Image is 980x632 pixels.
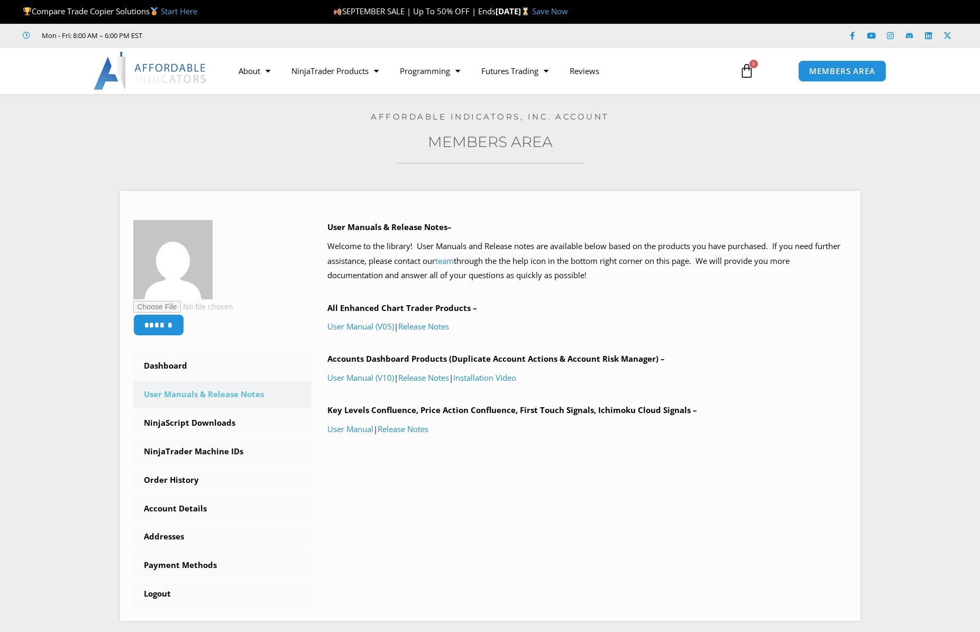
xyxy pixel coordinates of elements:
p: | [327,319,847,334]
a: Members Area [428,133,553,151]
img: 🍂 [334,7,342,15]
img: 🥇 [150,7,158,15]
a: Release Notes [398,321,449,332]
strong: [DATE] [496,6,532,16]
a: NinjaTrader Products [281,59,389,83]
p: Welcome to the library! User Manuals and Release notes are available below based on the products ... [327,239,847,283]
a: Reviews [559,59,610,83]
a: NinjaTrader Machine IDs [133,438,312,465]
span: Mon - Fri: 8:00 AM – 6:00 PM EST [39,29,142,42]
b: Accounts Dashboard Products (Duplicate Account Actions & Account Risk Manager) – [327,353,665,364]
img: b815e2aeb0e08bc03ea460382ae0ca223a9203a4ba2502b8132a8ba5cc05fd50 [133,220,213,299]
a: Dashboard [133,352,312,380]
a: team [435,255,454,266]
a: Futures Trading [471,59,559,83]
b: Key Levels Confluence, Price Action Confluence, First Touch Signals, Ichimoku Cloud Signals – [327,405,697,415]
p: | [327,422,847,437]
nav: Account pages [133,352,312,608]
a: Affordable Indicators, Inc. Account [371,112,609,122]
b: User Manuals & Release Notes– [327,222,452,232]
a: About [228,59,281,83]
a: Start Here [161,6,197,16]
img: ⌛ [521,7,529,15]
a: Order History [133,466,312,494]
img: LogoAI | Affordable Indicators – NinjaTrader [94,52,207,90]
a: Release Notes [398,372,449,383]
a: User Manual (V05) [327,321,394,332]
a: Addresses [133,523,312,551]
span: Compare Trade Copier Solutions [23,6,197,16]
a: Release Notes [378,424,428,434]
a: Installation Video [453,372,516,383]
a: MEMBERS AREA [798,60,886,82]
a: 0 [723,56,770,86]
iframe: Customer reviews powered by Trustpilot [157,30,316,41]
span: SEPTEMBER SALE | Up To 50% OFF | Ends [333,6,496,16]
a: User Manual [327,424,373,434]
span: MEMBERS AREA [809,67,875,75]
a: Payment Methods [133,552,312,579]
b: All Enhanced Chart Trader Products – [327,303,477,313]
a: NinjaScript Downloads [133,409,312,437]
a: User Manuals & Release Notes [133,381,312,408]
p: | | [327,371,847,386]
a: Save Now [532,6,568,16]
a: Programming [389,59,471,83]
img: 🏆 [23,7,31,15]
a: Account Details [133,495,312,523]
a: Logout [133,580,312,608]
span: 0 [749,60,758,68]
nav: Menu [228,59,727,83]
a: User Manual (V10) [327,372,394,383]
